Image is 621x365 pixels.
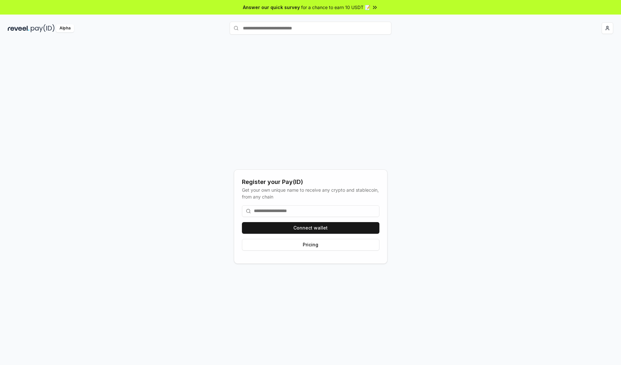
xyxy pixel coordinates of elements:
div: Get your own unique name to receive any crypto and stablecoin, from any chain [242,187,379,200]
div: Alpha [56,24,74,32]
img: pay_id [31,24,55,32]
button: Pricing [242,239,379,251]
button: Connect wallet [242,222,379,234]
img: reveel_dark [8,24,29,32]
div: Register your Pay(ID) [242,177,379,187]
span: Answer our quick survey [243,4,300,11]
span: for a chance to earn 10 USDT 📝 [301,4,370,11]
